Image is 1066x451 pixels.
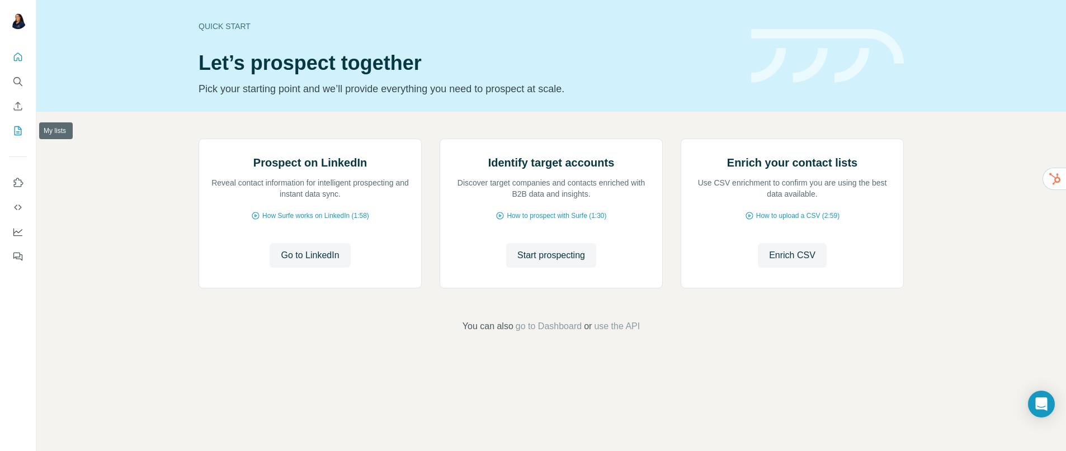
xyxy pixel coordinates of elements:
span: Start prospecting [517,249,585,262]
button: Dashboard [9,222,27,242]
span: How to prospect with Surfe (1:30) [507,211,606,221]
span: You can also [463,320,513,333]
p: Discover target companies and contacts enriched with B2B data and insights. [451,177,651,200]
p: Pick your starting point and we’ll provide everything you need to prospect at scale. [199,81,738,97]
button: Enrich CSV [758,243,827,268]
span: Go to LinkedIn [281,249,339,262]
div: Quick start [199,21,738,32]
span: How Surfe works on LinkedIn (1:58) [262,211,369,221]
h2: Prospect on LinkedIn [253,155,367,170]
button: Go to LinkedIn [270,243,350,268]
button: Feedback [9,246,27,267]
button: use the API [594,320,640,333]
button: Quick start [9,47,27,67]
span: or [584,320,592,333]
p: Reveal contact information for intelligent prospecting and instant data sync. [210,177,410,200]
span: How to upload a CSV (2:59) [756,211,839,221]
h2: Identify target accounts [488,155,615,170]
button: go to Dashboard [516,320,582,333]
button: Start prospecting [506,243,596,268]
button: Search [9,72,27,92]
h1: Let’s prospect together [199,52,738,74]
p: Use CSV enrichment to confirm you are using the best data available. [692,177,892,200]
div: Open Intercom Messenger [1028,391,1055,417]
span: Enrich CSV [769,249,815,262]
button: Use Surfe API [9,197,27,217]
img: banner [751,29,904,83]
button: My lists [9,121,27,141]
button: Use Surfe on LinkedIn [9,173,27,193]
button: Enrich CSV [9,96,27,116]
h2: Enrich your contact lists [727,155,857,170]
img: Avatar [9,11,27,29]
